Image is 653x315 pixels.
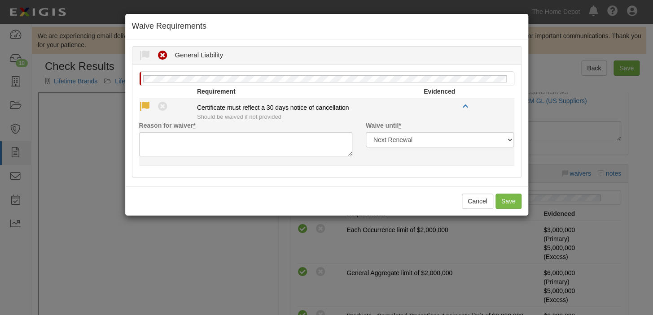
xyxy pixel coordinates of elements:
[462,194,493,209] button: Cancel
[399,122,401,129] abbr: required
[495,194,522,209] button: Save
[366,121,401,130] label: Waive until
[424,88,455,95] strong: Evidenced
[197,104,349,111] span: Certificate must reflect a 30 days notice of cancellation
[197,113,281,120] span: Should be waived if not provided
